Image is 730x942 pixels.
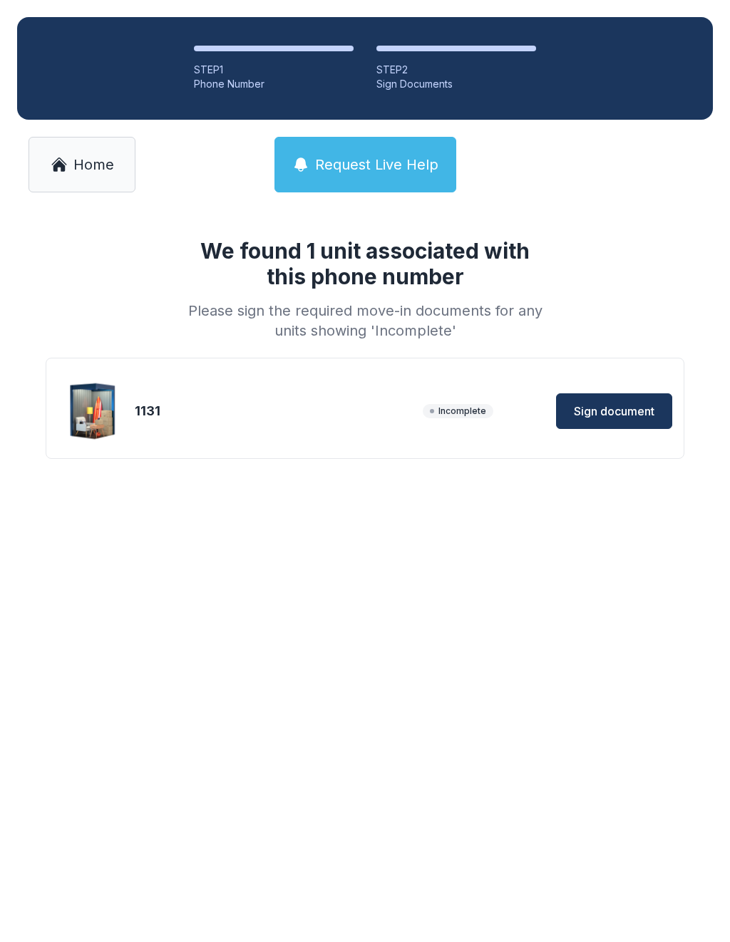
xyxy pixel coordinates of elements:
[423,404,493,418] span: Incomplete
[315,155,438,175] span: Request Live Help
[182,238,547,289] h1: We found 1 unit associated with this phone number
[135,401,417,421] div: 1131
[574,403,654,420] span: Sign document
[376,77,536,91] div: Sign Documents
[194,63,354,77] div: STEP 1
[182,301,547,341] div: Please sign the required move-in documents for any units showing 'Incomplete'
[194,77,354,91] div: Phone Number
[376,63,536,77] div: STEP 2
[73,155,114,175] span: Home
